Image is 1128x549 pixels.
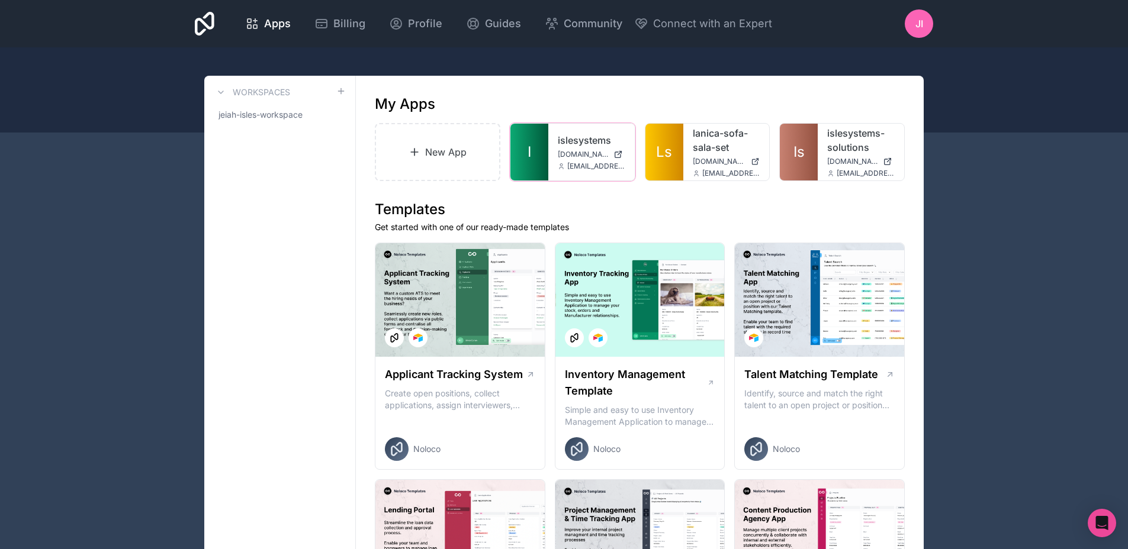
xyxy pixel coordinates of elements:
h1: Templates [375,200,905,219]
a: Guides [457,11,531,37]
a: New App [375,123,500,181]
h1: Applicant Tracking System [385,366,523,383]
h1: Inventory Management Template [565,366,707,399]
a: islesystems-solutions [827,126,895,154]
span: Noloco [593,443,621,455]
a: Is [780,124,818,180]
span: [DOMAIN_NAME] [827,157,878,166]
span: [EMAIL_ADDRESS][DOMAIN_NAME] [837,169,895,178]
p: Create open positions, collect applications, assign interviewers, centralise candidate feedback a... [385,387,535,411]
a: Ls [645,124,683,180]
span: Connect with an Expert [653,15,772,32]
span: [DOMAIN_NAME] [558,150,609,159]
span: JI [915,17,923,31]
a: [DOMAIN_NAME] [693,157,760,166]
a: lanica-sofa-sala-set [693,126,760,154]
a: [DOMAIN_NAME] [558,150,625,159]
h1: Talent Matching Template [744,366,878,383]
p: Identify, source and match the right talent to an open project or position with our Talent Matchi... [744,387,895,411]
a: Profile [380,11,452,37]
p: Simple and easy to use Inventory Management Application to manage your stock, orders and Manufact... [565,404,715,428]
span: Billing [333,15,365,32]
a: Apps [236,11,300,37]
a: Community [535,11,632,37]
span: Noloco [773,443,800,455]
span: [EMAIL_ADDRESS][DOMAIN_NAME] [567,162,625,171]
span: [DOMAIN_NAME] [693,157,747,166]
span: jeiah-isles-workspace [218,109,303,121]
button: Connect with an Expert [634,15,772,32]
a: islesystems [558,133,625,147]
img: Airtable Logo [413,333,423,343]
span: Ls [656,143,672,162]
img: Airtable Logo [593,333,603,343]
span: Profile [408,15,442,32]
h1: My Apps [375,95,435,114]
span: Noloco [413,443,441,455]
span: [EMAIL_ADDRESS][DOMAIN_NAME] [702,169,760,178]
span: Community [564,15,622,32]
span: Is [793,143,805,162]
a: jeiah-isles-workspace [214,104,346,125]
a: Billing [305,11,375,37]
h3: Workspaces [233,86,290,98]
div: Open Intercom Messenger [1088,509,1116,537]
span: I [528,143,531,162]
span: Guides [485,15,521,32]
a: I [510,124,548,180]
a: [DOMAIN_NAME] [827,157,895,166]
img: Airtable Logo [749,333,759,343]
span: Apps [264,15,291,32]
p: Get started with one of our ready-made templates [375,221,905,233]
a: Workspaces [214,85,290,99]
